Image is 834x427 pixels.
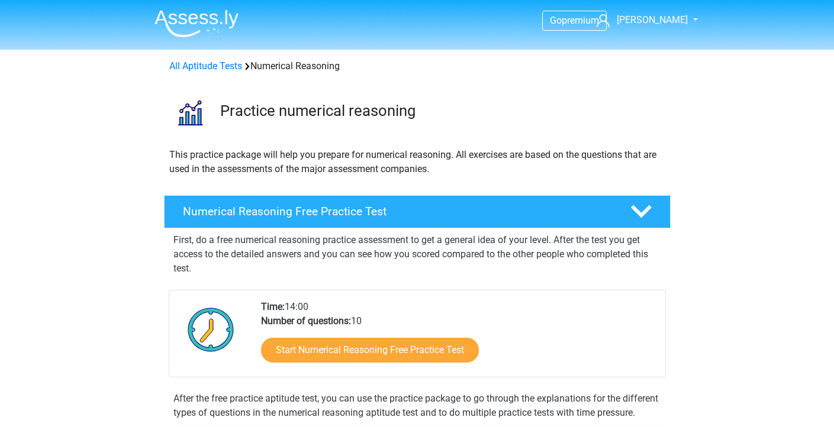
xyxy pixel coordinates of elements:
h4: Numerical Reasoning Free Practice Test [183,205,611,218]
img: Assessly [154,9,239,37]
p: This practice package will help you prepare for numerical reasoning. All exercises are based on t... [169,148,665,176]
b: Time: [261,301,285,312]
span: Go [550,15,562,26]
a: Gopremium [543,12,606,28]
img: numerical reasoning [165,88,215,138]
a: All Aptitude Tests [169,60,242,72]
div: After the free practice aptitude test, you can use the practice package to go through the explana... [169,392,666,420]
a: [PERSON_NAME] [592,13,689,27]
img: Clock [181,300,241,359]
a: Start Numerical Reasoning Free Practice Test [261,338,479,363]
a: Numerical Reasoning Free Practice Test [159,195,675,228]
b: Number of questions: [261,315,351,326]
div: Numerical Reasoning [165,59,670,73]
h3: Practice numerical reasoning [220,102,661,120]
p: First, do a free numerical reasoning practice assessment to get a general idea of your level. Aft... [173,233,661,276]
span: [PERSON_NAME] [617,14,688,25]
span: premium [562,15,599,26]
div: 14:00 10 [252,300,665,377]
